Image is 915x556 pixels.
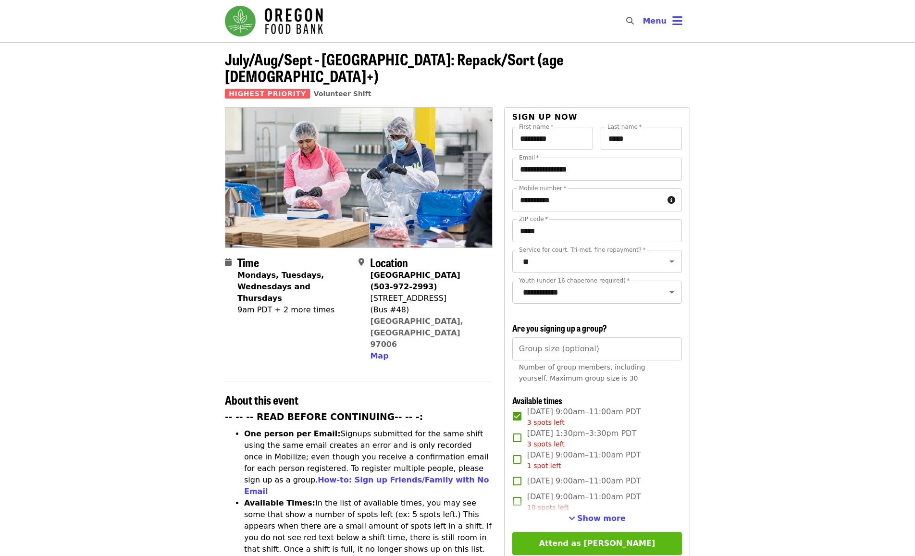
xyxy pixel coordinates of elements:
input: Mobile number [512,188,664,211]
button: Toggle account menu [635,10,690,33]
i: bars icon [672,14,682,28]
span: 3 spots left [527,440,565,448]
button: Attend as [PERSON_NAME] [512,532,682,555]
i: circle-info icon [668,196,675,205]
input: ZIP code [512,219,682,242]
label: Service for court, Tri-met, fine repayment? [519,247,646,253]
span: Menu [643,16,667,25]
strong: -- -- -- READ BEFORE CONTINUING-- -- -: [225,412,423,422]
span: About this event [225,391,298,408]
span: Map [370,351,388,360]
input: [object Object] [512,337,682,360]
span: Show more [577,514,626,523]
span: [DATE] 1:30pm–3:30pm PDT [527,428,636,449]
button: Map [370,350,388,362]
i: map-marker-alt icon [359,258,364,267]
span: Number of group members, including yourself. Maximum group size is 30 [519,363,645,382]
a: [GEOGRAPHIC_DATA], [GEOGRAPHIC_DATA] 97006 [370,317,463,349]
span: [DATE] 9:00am–11:00am PDT [527,406,641,428]
button: See more timeslots [569,513,626,524]
label: Last name [607,124,642,130]
button: Open [665,285,679,299]
a: Volunteer Shift [314,90,371,98]
img: Oregon Food Bank - Home [225,6,323,37]
a: How-to: Sign up Friends/Family with No Email [244,475,489,496]
span: Are you signing up a group? [512,321,607,334]
img: July/Aug/Sept - Beaverton: Repack/Sort (age 10+) organized by Oregon Food Bank [225,108,492,247]
div: [STREET_ADDRESS] [370,293,484,304]
label: First name [519,124,554,130]
strong: [GEOGRAPHIC_DATA] (503-972-2993) [370,271,460,291]
i: search icon [626,16,634,25]
div: 9am PDT + 2 more times [237,304,351,316]
label: Youth (under 16 chaperone required) [519,278,630,284]
input: First name [512,127,594,150]
span: Sign up now [512,112,578,122]
input: Last name [601,127,682,150]
span: Time [237,254,259,271]
span: [DATE] 9:00am–11:00am PDT [527,449,641,471]
label: Email [519,155,539,161]
span: 3 spots left [527,419,565,426]
label: ZIP code [519,216,548,222]
label: Mobile number [519,185,566,191]
span: 10 spots left [527,504,569,511]
span: Highest Priority [225,89,310,99]
span: 1 spot left [527,462,561,470]
strong: Mondays, Tuesdays, Wednesdays and Thursdays [237,271,324,303]
li: In the list of available times, you may see some that show a number of spots left (ex: 5 spots le... [244,497,493,555]
span: [DATE] 9:00am–11:00am PDT [527,491,641,513]
span: Location [370,254,408,271]
strong: One person per Email: [244,429,341,438]
strong: Available Times: [244,498,315,507]
span: Available times [512,394,562,407]
span: [DATE] 9:00am–11:00am PDT [527,475,641,487]
input: Search [640,10,647,33]
button: Open [665,255,679,268]
li: Signups submitted for the same shift using the same email creates an error and is only recorded o... [244,428,493,497]
span: July/Aug/Sept - [GEOGRAPHIC_DATA]: Repack/Sort (age [DEMOGRAPHIC_DATA]+) [225,48,564,87]
div: (Bus #48) [370,304,484,316]
i: calendar icon [225,258,232,267]
input: Email [512,158,682,181]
